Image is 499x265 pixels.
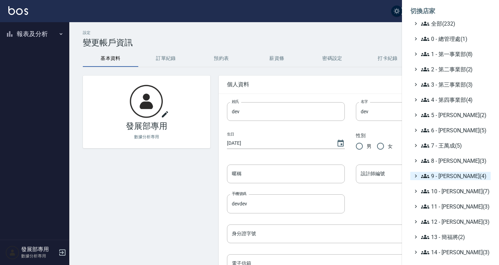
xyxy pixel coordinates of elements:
span: 11 - [PERSON_NAME](3) [421,202,488,211]
span: 5 - [PERSON_NAME](2) [421,111,488,119]
span: 9 - [PERSON_NAME](4) [421,172,488,180]
span: 8 - [PERSON_NAME](3) [421,157,488,165]
span: 0 - 總管理處(1) [421,35,488,43]
span: 3 - 第三事業部(3) [421,80,488,89]
span: 7 - 王萬成(5) [421,141,488,150]
span: 1 - 第一事業部(8) [421,50,488,58]
span: 4 - 第四事業部(4) [421,96,488,104]
span: 13 - 簡福將(2) [421,233,488,241]
span: 12 - [PERSON_NAME](3) [421,218,488,226]
span: 10 - [PERSON_NAME](7) [421,187,488,195]
span: 全部(232) [421,19,488,28]
span: 6 - [PERSON_NAME](5) [421,126,488,134]
span: 2 - 第二事業部(2) [421,65,488,73]
span: 14 - [PERSON_NAME](3) [421,248,488,256]
li: 切換店家 [410,3,491,19]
